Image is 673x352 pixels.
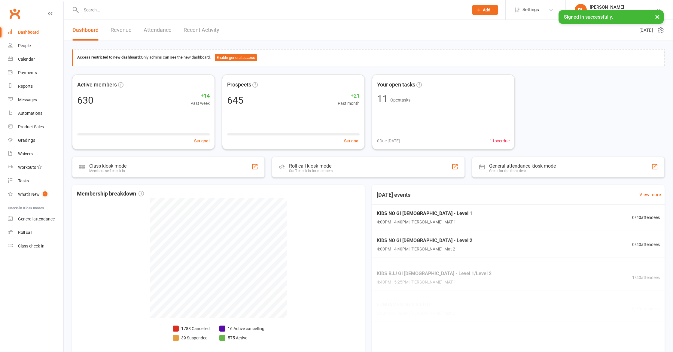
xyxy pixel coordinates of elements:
[289,169,333,173] div: Staff check-in for members
[18,151,33,156] div: Waivers
[144,20,172,41] a: Attendance
[8,26,63,39] a: Dashboard
[632,305,660,312] span: 0 / 60 attendees
[590,10,656,15] div: [PERSON_NAME] Brazilian Jiu-Jitsu
[18,165,36,170] div: Workouts
[8,53,63,66] a: Calendar
[377,219,472,225] span: 4:00PM - 4:40PM | [PERSON_NAME] | MAT 1
[522,3,539,17] span: Settings
[219,335,264,341] li: 575 Active
[111,20,132,41] a: Revenue
[18,70,37,75] div: Payments
[377,138,400,144] span: 0 Due [DATE]
[590,5,656,10] div: [PERSON_NAME]
[18,30,39,35] div: Dashboard
[372,190,415,200] h3: [DATE] events
[18,124,44,129] div: Product Sales
[652,10,663,23] button: ×
[190,92,210,100] span: +14
[18,57,35,62] div: Calendar
[8,212,63,226] a: General attendance kiosk mode
[43,191,47,196] span: 1
[18,43,31,48] div: People
[190,100,210,107] span: Past week
[344,138,360,144] button: Set goal
[377,210,472,217] span: KIDS NO GI [DEMOGRAPHIC_DATA] - Level 1
[77,54,660,61] div: Only admins can see the new dashboard.
[227,80,251,89] span: Prospects
[8,107,63,120] a: Automations
[227,96,243,105] div: 645
[8,226,63,239] a: Roll call
[632,274,660,281] span: 1 / 40 attendees
[8,134,63,147] a: Gradings
[7,6,22,21] a: Clubworx
[390,98,410,102] span: Open tasks
[219,325,264,332] li: 16 Active cancelling
[338,100,360,107] span: Past month
[639,27,653,34] span: [DATE]
[489,169,556,173] div: Great for the front desk
[632,241,660,248] span: 0 / 40 attendees
[377,94,388,104] div: 11
[639,191,661,198] a: View more
[8,93,63,107] a: Messages
[377,270,492,278] span: KIDS BJJ GI [DEMOGRAPHIC_DATA] - Level 1/Level 2
[215,54,257,61] button: Enable general access
[575,4,587,16] div: BL
[490,138,510,144] span: 11 overdue
[89,169,126,173] div: Members self check-in
[564,14,613,20] span: Signed in successfully.
[483,8,490,12] span: Add
[173,335,210,341] li: 39 Suspended
[18,97,37,102] div: Messages
[489,163,556,169] div: General attendance kiosk mode
[18,217,55,221] div: General attendance
[18,84,33,89] div: Reports
[18,244,44,248] div: Class check-in
[8,239,63,253] a: Class kiosk mode
[184,20,219,41] a: Recent Activity
[377,237,472,244] span: KIDS NO GI [DEMOGRAPHIC_DATA] - Level 2
[8,161,63,174] a: Workouts
[377,301,455,309] span: FUNDAMENTALS BJJ GI
[289,163,333,169] div: Roll call kiosk mode
[377,80,415,89] span: Your open tasks
[79,6,464,14] input: Search...
[377,310,455,317] span: 5:30PM - 6:30PM | [PERSON_NAME] | Mat 2
[194,138,210,144] button: Set goal
[632,214,660,221] span: 0 / 40 attendees
[18,192,40,197] div: What's New
[72,20,99,41] a: Dashboard
[8,174,63,188] a: Tasks
[472,5,498,15] button: Add
[8,66,63,80] a: Payments
[18,111,42,116] div: Automations
[18,178,29,183] div: Tasks
[173,325,210,332] li: 1788 Cancelled
[377,246,472,252] span: 4:00PM - 4:40PM | [PERSON_NAME] | Mat 2
[89,163,126,169] div: Class kiosk mode
[77,190,144,198] span: Membership breakdown
[8,120,63,134] a: Product Sales
[8,147,63,161] a: Waivers
[8,188,63,201] a: What's New1
[377,279,492,285] span: 4:40PM - 5:25PM | [PERSON_NAME] | MAT 1
[18,230,32,235] div: Roll call
[8,80,63,93] a: Reports
[8,39,63,53] a: People
[77,80,117,89] span: Active members
[338,92,360,100] span: +21
[77,55,141,59] strong: Access restricted to new dashboard:
[77,96,93,105] div: 630
[18,138,35,143] div: Gradings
